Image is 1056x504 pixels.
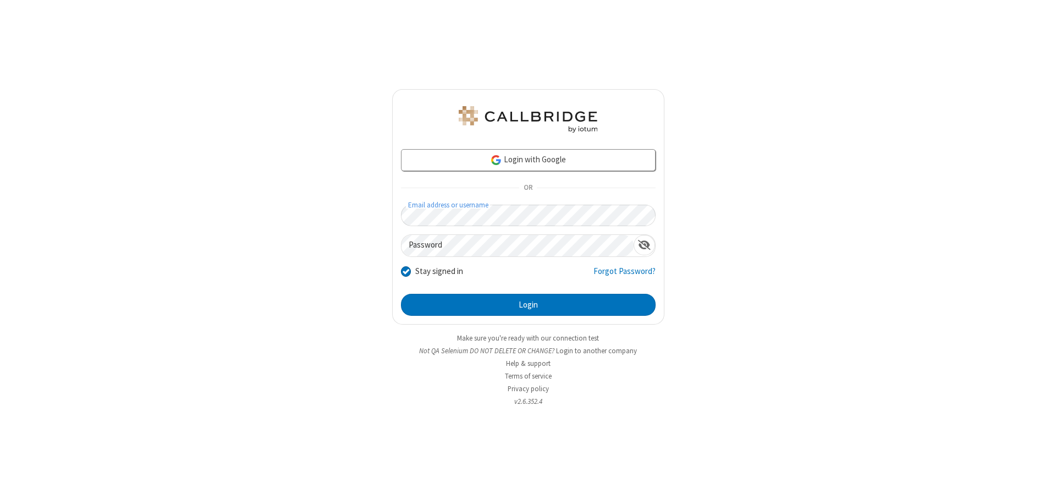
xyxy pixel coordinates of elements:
span: OR [519,180,537,196]
li: v2.6.352.4 [392,396,664,407]
input: Email address or username [401,205,656,226]
input: Password [402,235,634,256]
div: Show password [634,235,655,255]
a: Terms of service [505,371,552,381]
button: Login to another company [556,346,637,356]
button: Login [401,294,656,316]
a: Make sure you're ready with our connection test [457,333,599,343]
a: Login with Google [401,149,656,171]
li: Not QA Selenium DO NOT DELETE OR CHANGE? [392,346,664,356]
img: QA Selenium DO NOT DELETE OR CHANGE [457,106,599,133]
a: Forgot Password? [593,265,656,286]
a: Help & support [506,359,551,368]
label: Stay signed in [415,265,463,278]
img: google-icon.png [490,154,502,166]
a: Privacy policy [508,384,549,393]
